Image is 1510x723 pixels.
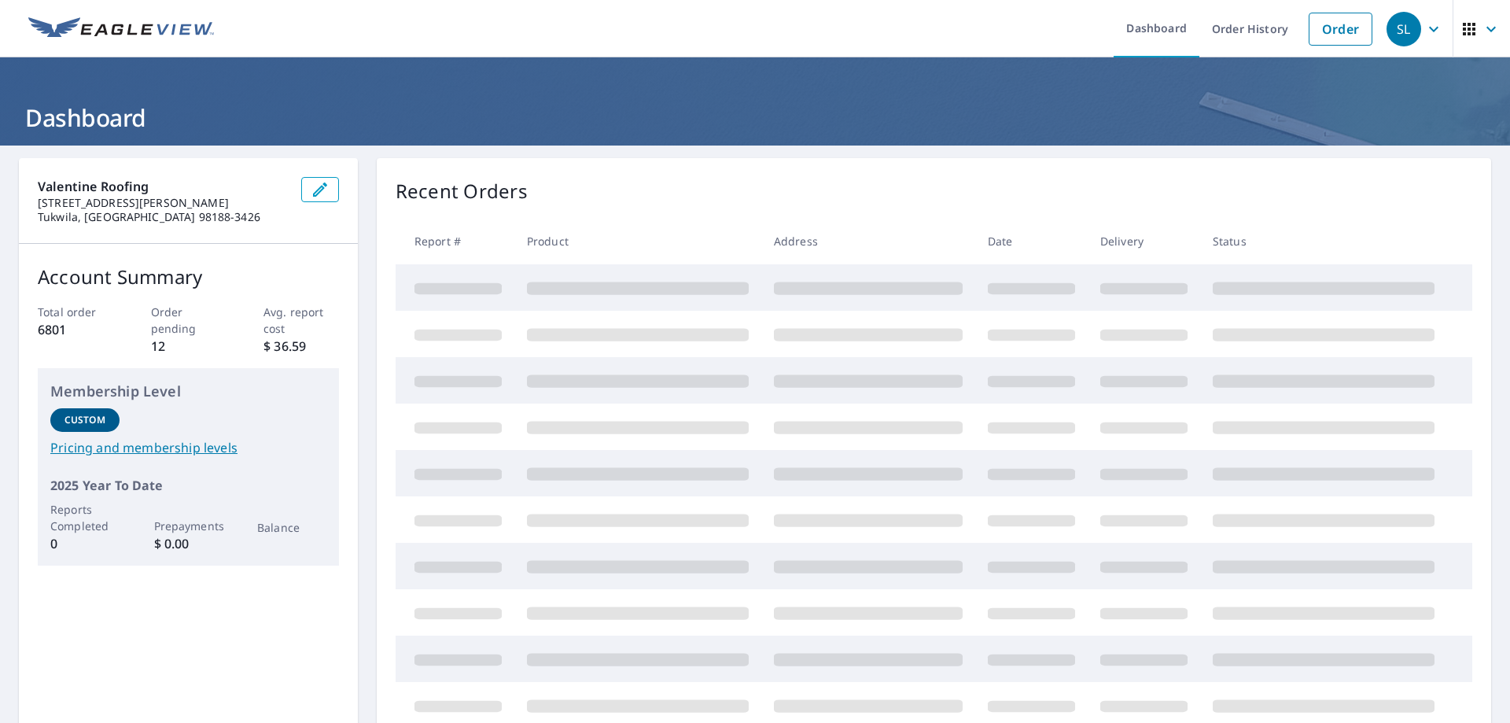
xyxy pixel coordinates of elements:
[263,337,339,356] p: $ 36.59
[38,177,289,196] p: Valentine Roofing
[154,518,223,534] p: Prepayments
[151,337,226,356] p: 12
[1088,218,1200,264] th: Delivery
[19,101,1491,134] h1: Dashboard
[396,218,514,264] th: Report #
[64,413,105,427] p: Custom
[28,17,214,41] img: EV Logo
[761,218,975,264] th: Address
[514,218,761,264] th: Product
[38,304,113,320] p: Total order
[1200,218,1447,264] th: Status
[151,304,226,337] p: Order pending
[1387,12,1421,46] div: SL
[38,196,289,210] p: [STREET_ADDRESS][PERSON_NAME]
[38,263,339,291] p: Account Summary
[263,304,339,337] p: Avg. report cost
[154,534,223,553] p: $ 0.00
[396,177,528,205] p: Recent Orders
[50,438,326,457] a: Pricing and membership levels
[38,320,113,339] p: 6801
[50,501,120,534] p: Reports Completed
[50,476,326,495] p: 2025 Year To Date
[975,218,1088,264] th: Date
[50,381,326,402] p: Membership Level
[257,519,326,536] p: Balance
[1309,13,1372,46] a: Order
[50,534,120,553] p: 0
[38,210,289,224] p: Tukwila, [GEOGRAPHIC_DATA] 98188-3426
